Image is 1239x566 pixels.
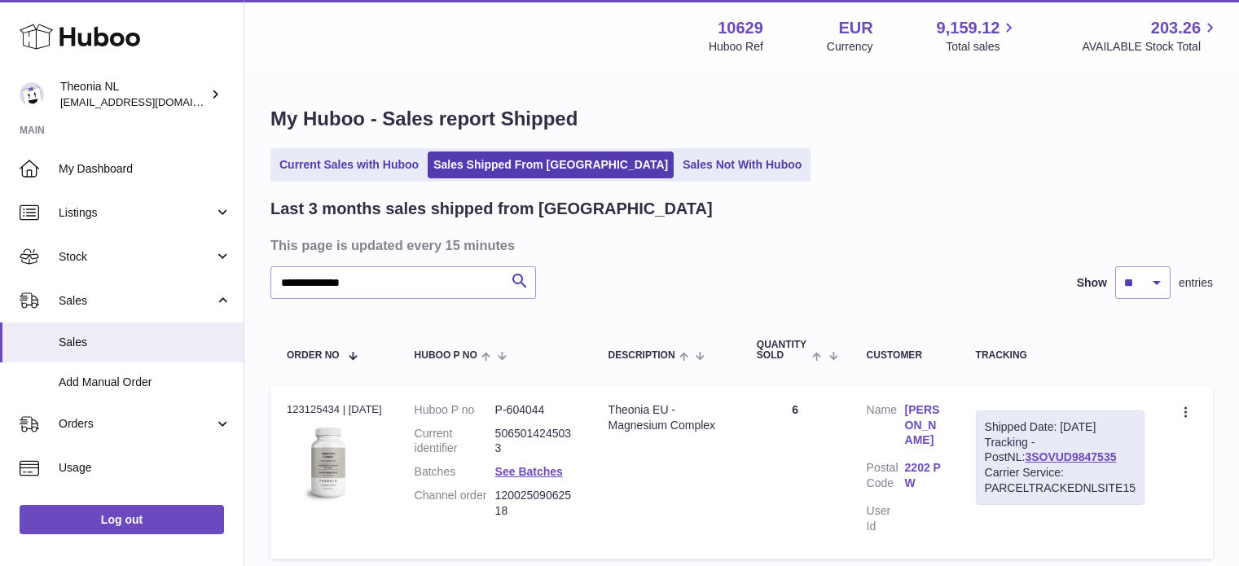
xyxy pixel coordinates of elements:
h2: Last 3 months sales shipped from [GEOGRAPHIC_DATA] [270,198,713,220]
div: Theonia NL [60,79,207,110]
dd: 12002509062518 [495,488,576,519]
span: Orders [59,416,214,432]
a: 203.26 AVAILABLE Stock Total [1082,17,1219,55]
dt: Channel order [415,488,495,519]
a: Sales Not With Huboo [677,151,807,178]
dt: Postal Code [867,460,905,495]
span: Description [609,350,675,361]
dt: Name [867,402,905,453]
dt: Current identifier [415,426,495,457]
div: 123125434 | [DATE] [287,402,382,417]
h3: This page is updated every 15 minutes [270,236,1209,254]
a: 9,159.12 Total sales [937,17,1019,55]
strong: EUR [838,17,872,39]
span: Order No [287,350,340,361]
div: Shipped Date: [DATE] [985,419,1136,435]
span: Quantity Sold [757,340,808,361]
div: Customer [867,350,943,361]
a: Current Sales with Huboo [274,151,424,178]
span: 203.26 [1151,17,1201,39]
span: Stock [59,249,214,265]
div: Tracking [976,350,1145,361]
dt: User Id [867,503,905,534]
img: 106291725893142.jpg [287,422,368,503]
span: Usage [59,460,231,476]
div: Carrier Service: PARCELTRACKEDNLSITE15 [985,465,1136,496]
span: [EMAIL_ADDRESS][DOMAIN_NAME] [60,95,239,108]
td: 6 [740,386,850,559]
span: Add Manual Order [59,375,231,390]
h1: My Huboo - Sales report Shipped [270,106,1213,132]
span: entries [1179,275,1213,291]
div: Huboo Ref [709,39,763,55]
div: Tracking - PostNL: [976,410,1145,505]
a: See Batches [495,465,563,478]
span: Listings [59,205,214,221]
span: 9,159.12 [937,17,1000,39]
dd: P-604044 [495,402,576,418]
img: info@wholesomegoods.eu [20,82,44,107]
span: Total sales [946,39,1018,55]
div: Theonia EU - Magnesium Complex [609,402,724,433]
a: [PERSON_NAME] [905,402,943,449]
dd: 5065014245033 [495,426,576,457]
span: My Dashboard [59,161,231,177]
span: Sales [59,293,214,309]
span: Sales [59,335,231,350]
div: Currency [827,39,873,55]
dt: Batches [415,464,495,480]
a: 3SOVUD9847535 [1025,450,1116,463]
a: 2202 PW [905,460,943,491]
label: Show [1077,275,1107,291]
span: Huboo P no [415,350,477,361]
a: Sales Shipped From [GEOGRAPHIC_DATA] [428,151,674,178]
a: Log out [20,505,224,534]
strong: 10629 [718,17,763,39]
span: AVAILABLE Stock Total [1082,39,1219,55]
dt: Huboo P no [415,402,495,418]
